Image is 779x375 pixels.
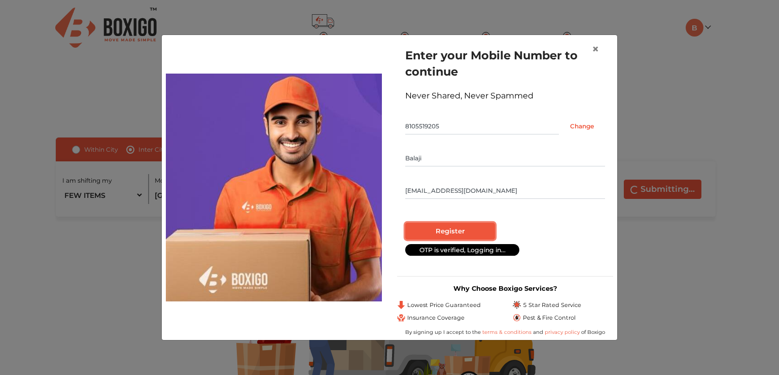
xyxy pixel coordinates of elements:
[405,244,519,256] div: OTP is verified, Logging in...
[405,150,605,166] input: Your Name
[592,42,599,56] span: ×
[559,118,605,134] input: Change
[166,74,382,301] img: relocation-img
[523,301,581,310] span: 5 Star Rated Service
[397,285,613,292] h3: Why Choose Boxigo Services?
[523,314,576,322] span: Pest & Fire Control
[405,118,559,134] input: Mobile No
[482,329,533,335] a: terms & conditions
[407,314,465,322] span: Insurance Coverage
[543,329,581,335] a: privacy policy
[397,328,613,336] div: By signing up I accept to the and of Boxigo
[584,35,607,63] button: Close
[405,183,605,199] input: Email Id
[405,47,605,80] h1: Enter your Mobile Number to continue
[407,301,481,310] span: Lowest Price Guaranteed
[405,90,605,102] div: Never Shared, Never Spammed
[405,223,495,240] input: Register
